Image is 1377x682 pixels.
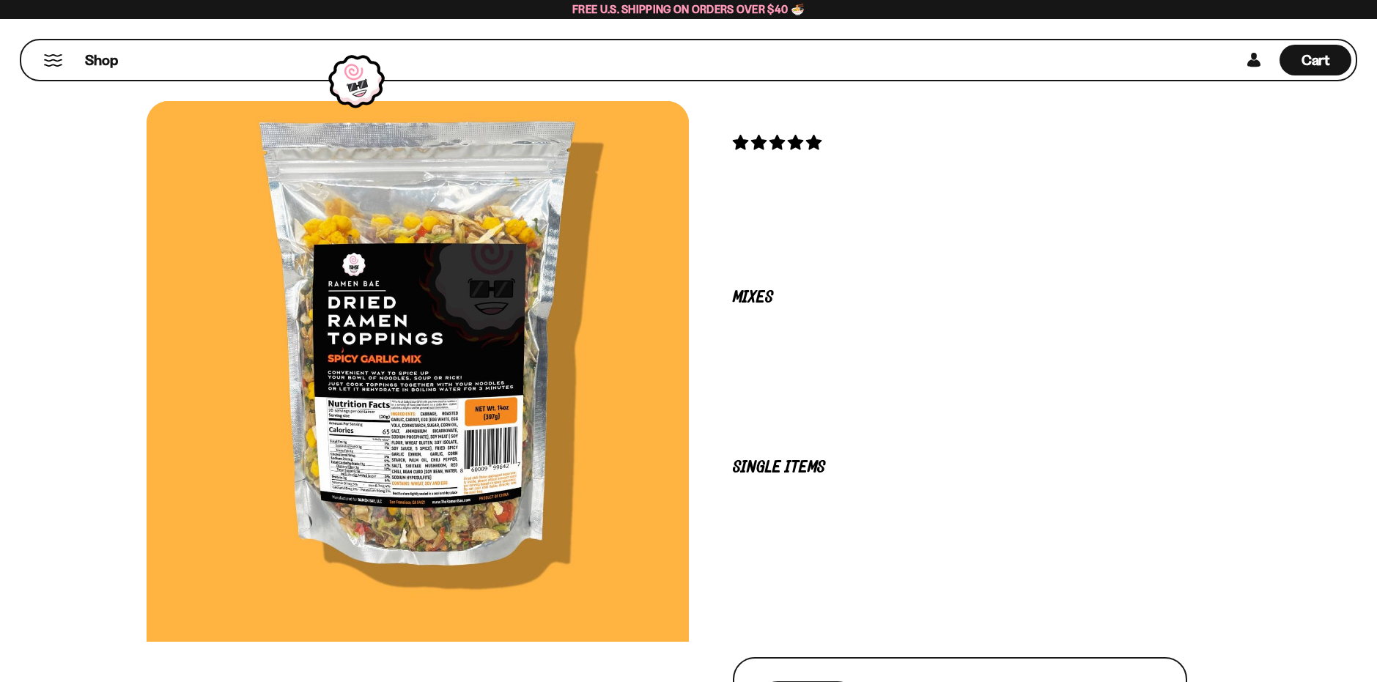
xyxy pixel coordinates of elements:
[572,2,805,16] span: Free U.S. Shipping on Orders over $40 🍜
[733,291,1187,305] p: Mixes
[43,54,63,67] button: Mobile Menu Trigger
[85,51,118,70] span: Shop
[1302,51,1330,69] span: Cart
[85,45,118,75] a: Shop
[733,133,824,152] span: 4.75 stars
[733,461,1187,475] p: Single Items
[1280,40,1351,80] div: Cart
